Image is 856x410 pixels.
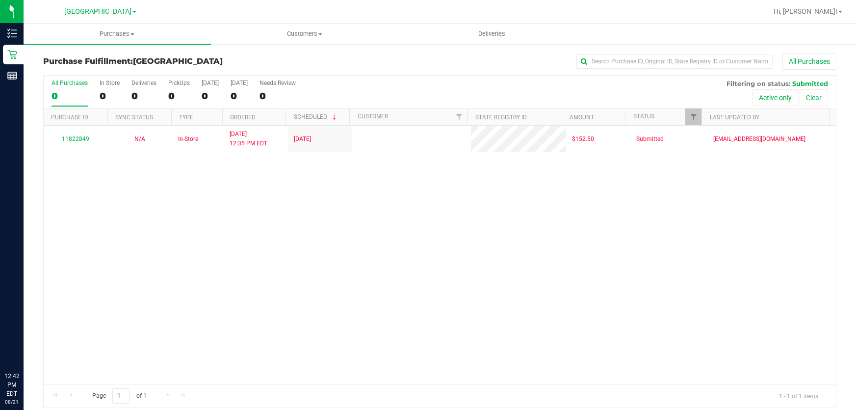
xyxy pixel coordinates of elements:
[10,331,39,361] iframe: Resource center
[84,388,155,404] span: Page of 1
[62,136,89,142] a: 11822849
[168,80,190,86] div: PickUps
[24,29,211,38] span: Purchases
[179,114,193,121] a: Type
[259,80,296,86] div: Needs Review
[451,109,467,125] a: Filter
[133,56,223,66] span: [GEOGRAPHIC_DATA]
[43,57,308,66] h3: Purchase Fulfillment:
[475,114,527,121] a: State Registry ID
[168,90,190,102] div: 0
[230,114,256,121] a: Ordered
[231,90,248,102] div: 0
[131,90,156,102] div: 0
[4,398,19,406] p: 08/21
[636,135,664,144] span: Submitted
[64,7,131,16] span: [GEOGRAPHIC_DATA]
[178,135,198,144] span: In-Store
[24,24,211,44] a: Purchases
[465,29,519,38] span: Deliveries
[782,53,836,70] button: All Purchases
[710,114,759,121] a: Last Updated By
[713,135,805,144] span: [EMAIL_ADDRESS][DOMAIN_NAME]
[211,24,398,44] a: Customers
[211,29,398,38] span: Customers
[294,135,311,144] span: [DATE]
[294,113,338,120] a: Scheduled
[358,113,388,120] a: Customer
[112,388,130,404] input: 1
[230,130,267,148] span: [DATE] 12:35 PM EDT
[202,80,219,86] div: [DATE]
[7,71,17,81] inline-svg: Reports
[685,109,701,125] a: Filter
[792,80,828,87] span: Submitted
[134,136,145,142] span: Not Applicable
[726,80,790,87] span: Filtering on status:
[52,80,88,86] div: All Purchases
[100,80,120,86] div: In Store
[51,114,88,121] a: Purchase ID
[52,90,88,102] div: 0
[134,135,145,144] button: N/A
[131,80,156,86] div: Deliveries
[398,24,586,44] a: Deliveries
[570,114,594,121] a: Amount
[202,90,219,102] div: 0
[752,89,798,106] button: Active only
[572,135,594,144] span: $152.50
[771,388,826,403] span: 1 - 1 of 1 items
[576,54,773,69] input: Search Purchase ID, Original ID, State Registry ID or Customer Name...
[100,90,120,102] div: 0
[774,7,837,15] span: Hi, [PERSON_NAME]!
[800,89,828,106] button: Clear
[7,50,17,59] inline-svg: Retail
[7,28,17,38] inline-svg: Inventory
[115,114,153,121] a: Sync Status
[4,372,19,398] p: 12:42 PM EDT
[259,90,296,102] div: 0
[231,80,248,86] div: [DATE]
[633,113,654,120] a: Status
